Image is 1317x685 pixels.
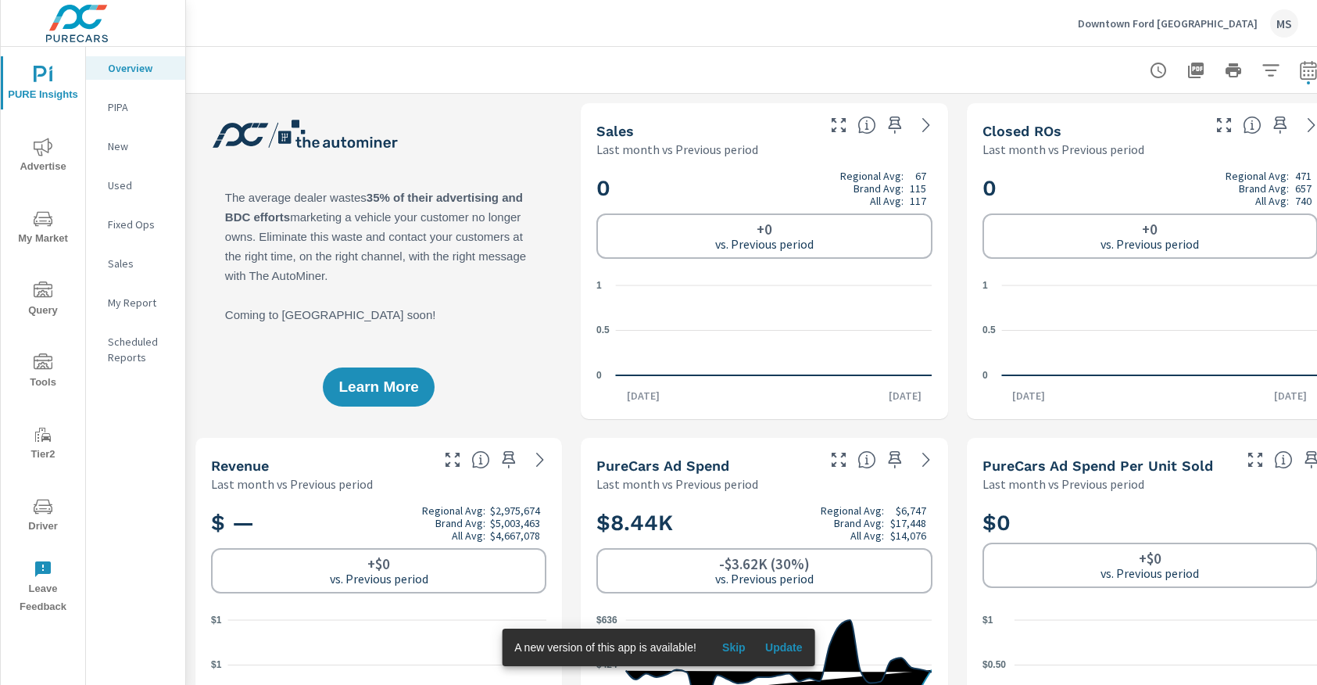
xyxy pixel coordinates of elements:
a: See more details in report [914,113,939,138]
h5: PureCars Ad Spend [596,457,729,474]
p: Downtown Ford [GEOGRAPHIC_DATA] [1078,16,1258,30]
p: Regional Avg: [422,504,485,517]
p: Fixed Ops [108,217,173,232]
p: Brand Avg: [435,517,485,529]
span: My Market [5,210,81,248]
p: Last month vs Previous period [982,475,1144,493]
text: $0.50 [982,660,1006,671]
p: All Avg: [452,529,485,542]
p: Regional Avg: [840,170,904,182]
div: Overview [86,56,185,80]
p: All Avg: [870,195,904,207]
div: New [86,134,185,158]
span: Number of Repair Orders Closed by the selected dealership group over the selected time range. [So... [1243,116,1262,134]
text: $636 [596,615,617,626]
div: Fixed Ops [86,213,185,236]
h2: 0 [596,170,932,207]
span: Leave Feedback [5,560,81,616]
text: 0.5 [596,325,610,336]
span: Advertise [5,138,81,176]
span: Skip [715,640,753,655]
a: See more details in report [528,447,553,472]
text: 1 [982,280,988,291]
p: All Avg: [1255,195,1289,207]
p: vs. Previous period [1100,566,1199,580]
h6: +0 [757,221,772,237]
p: $6,747 [896,504,926,517]
p: $14,076 [890,529,926,542]
text: $424 [596,659,617,670]
text: 0.5 [982,325,996,336]
text: $1 [982,615,993,626]
span: Driver [5,497,81,536]
p: All Avg: [850,529,884,542]
p: vs. Previous period [330,572,428,586]
span: Update [765,640,803,655]
h6: +$0 [1139,551,1161,566]
button: Make Fullscreen [440,447,465,472]
p: My Report [108,295,173,310]
span: Number of vehicles sold by the dealership over the selected date range. [Source: This data is sou... [857,116,876,134]
p: [DATE] [616,388,671,403]
p: $17,448 [890,517,926,529]
p: $5,003,463 [490,517,540,529]
div: Used [86,174,185,197]
div: nav menu [1,47,85,622]
div: MS [1270,9,1298,38]
p: Brand Avg: [854,182,904,195]
button: Learn More [323,368,434,407]
p: $2,975,674 [490,504,540,517]
button: Make Fullscreen [1243,447,1268,472]
button: "Export Report to PDF" [1180,55,1211,86]
h5: Revenue [211,457,269,474]
div: Sales [86,252,185,275]
p: [DATE] [1001,388,1056,403]
span: PURE Insights [5,66,81,104]
p: Used [108,178,173,193]
h2: $8.44K [596,504,932,542]
span: Total sales revenue over the selected date range. [Source: This data is sourced from the dealer’s... [471,450,490,469]
h6: -$3.62K (30%) [719,556,810,572]
span: Save this to your personalized report [496,447,521,472]
p: 657 [1295,182,1312,195]
p: 115 [910,182,926,195]
p: 740 [1295,195,1312,207]
text: 0 [982,370,988,381]
h5: Sales [596,123,634,139]
p: Last month vs Previous period [596,140,758,159]
p: Last month vs Previous period [211,475,373,493]
button: Skip [709,635,759,660]
span: Save this to your personalized report [882,447,907,472]
p: New [108,138,173,154]
button: Make Fullscreen [826,447,851,472]
div: Scheduled Reports [86,330,185,369]
button: Update [759,635,809,660]
p: vs. Previous period [1100,237,1199,251]
span: Total cost of media for all PureCars channels for the selected dealership group over the selected... [857,450,876,469]
div: My Report [86,291,185,314]
h6: +0 [1142,221,1158,237]
p: Regional Avg: [1226,170,1289,182]
p: PIPA [108,99,173,115]
div: PIPA [86,95,185,119]
span: A new version of this app is available! [514,641,696,654]
p: Brand Avg: [1239,182,1289,195]
text: 1 [596,280,602,291]
p: $4,667,078 [490,529,540,542]
h2: $ — [211,504,546,542]
h5: PureCars Ad Spend Per Unit Sold [982,457,1213,474]
p: vs. Previous period [715,237,814,251]
text: 0 [596,370,602,381]
p: Last month vs Previous period [982,140,1144,159]
button: Make Fullscreen [1211,113,1236,138]
p: Overview [108,60,173,76]
p: Sales [108,256,173,271]
h6: +$0 [367,556,390,572]
span: Average cost of advertising per each vehicle sold at the dealer over the selected date range. The... [1274,450,1293,469]
a: See more details in report [914,447,939,472]
text: $1 [211,660,222,671]
p: Scheduled Reports [108,334,173,365]
p: 67 [915,170,926,182]
p: [DATE] [878,388,932,403]
button: Make Fullscreen [826,113,851,138]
